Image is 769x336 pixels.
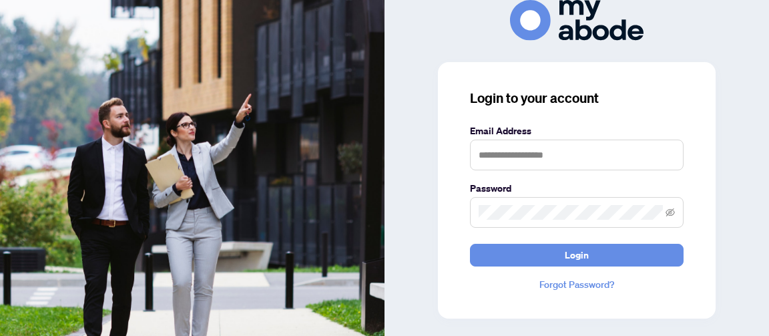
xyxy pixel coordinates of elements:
[470,124,684,138] label: Email Address
[470,244,684,267] button: Login
[470,89,684,108] h3: Login to your account
[470,277,684,292] a: Forgot Password?
[470,181,684,196] label: Password
[666,208,675,217] span: eye-invisible
[565,244,589,266] span: Login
